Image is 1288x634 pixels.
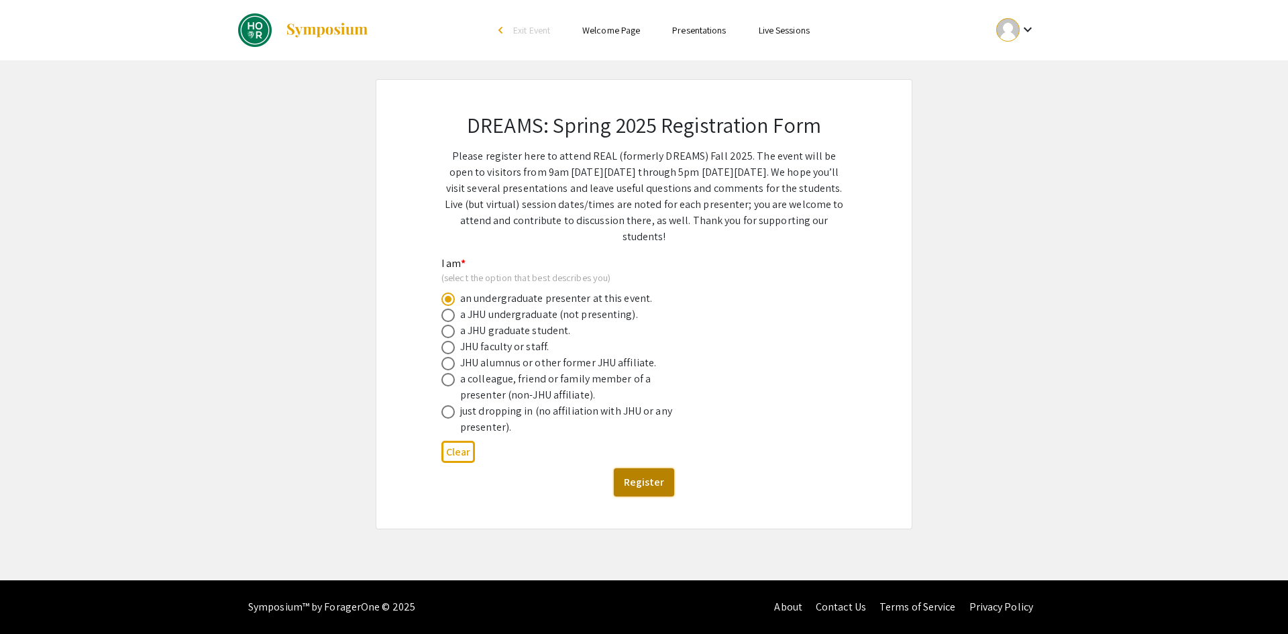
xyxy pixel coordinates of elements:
div: just dropping in (no affiliation with JHU or any presenter). [460,403,695,435]
div: JHU alumnus or other former JHU affiliate. [460,355,656,371]
a: JHU: REAL Fall 2025 (formerly DREAMS) [238,13,369,47]
button: Register [614,468,674,496]
div: JHU faculty or staff. [460,339,549,355]
mat-icon: Expand account dropdown [1020,21,1036,38]
p: Please register here to attend REAL (formerly DREAMS) Fall 2025. The event will be open to visito... [441,148,847,245]
div: a JHU undergraduate (not presenting). [460,307,638,323]
a: Welcome Page [582,24,640,36]
a: Terms of Service [879,600,956,614]
a: Privacy Policy [969,600,1033,614]
button: Clear [441,441,475,463]
a: Live Sessions [759,24,810,36]
a: About [774,600,802,614]
span: Exit Event [513,24,550,36]
button: Expand account dropdown [982,15,1050,45]
div: arrow_back_ios [498,26,506,34]
img: Symposium by ForagerOne [285,22,369,38]
div: Symposium™ by ForagerOne © 2025 [248,580,415,634]
div: (select the option that best describes you) [441,272,825,284]
div: an undergraduate presenter at this event. [460,290,652,307]
a: Presentations [672,24,726,36]
a: Contact Us [816,600,866,614]
h2: DREAMS: Spring 2025 Registration Form [441,112,847,138]
iframe: Chat [10,574,57,624]
div: a JHU graduate student. [460,323,570,339]
div: a colleague, friend or family member of a presenter (non-JHU affiliate). [460,371,695,403]
mat-label: I am [441,256,466,270]
img: JHU: REAL Fall 2025 (formerly DREAMS) [238,13,272,47]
